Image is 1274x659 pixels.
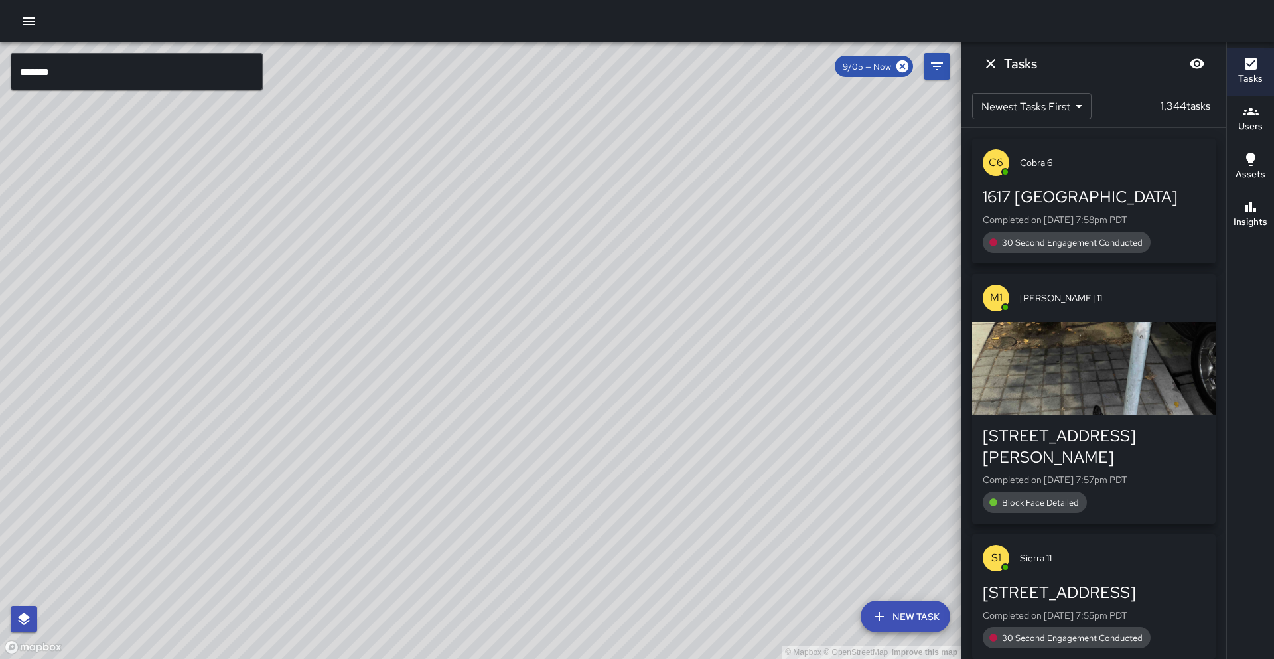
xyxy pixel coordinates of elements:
[924,53,950,80] button: Filters
[972,274,1216,524] button: M1[PERSON_NAME] 11[STREET_ADDRESS][PERSON_NAME]Completed on [DATE] 7:57pm PDTBlock Face Detailed
[1234,215,1267,230] h6: Insights
[994,497,1087,508] span: Block Face Detailed
[983,425,1205,468] div: [STREET_ADDRESS][PERSON_NAME]
[989,155,1003,171] p: C6
[1227,48,1274,96] button: Tasks
[983,213,1205,226] p: Completed on [DATE] 7:58pm PDT
[994,237,1151,248] span: 30 Second Engagement Conducted
[1236,167,1265,182] h6: Assets
[972,93,1092,119] div: Newest Tasks First
[1020,551,1205,565] span: Sierra 11
[972,534,1216,659] button: S1Sierra 11[STREET_ADDRESS]Completed on [DATE] 7:55pm PDT30 Second Engagement Conducted
[1227,143,1274,191] button: Assets
[994,632,1151,644] span: 30 Second Engagement Conducted
[1020,291,1205,305] span: [PERSON_NAME] 11
[835,56,913,77] div: 9/05 — Now
[983,186,1205,208] div: 1617 [GEOGRAPHIC_DATA]
[983,582,1205,603] div: [STREET_ADDRESS]
[977,50,1004,77] button: Dismiss
[1004,53,1037,74] h6: Tasks
[1227,96,1274,143] button: Users
[1227,191,1274,239] button: Insights
[990,290,1003,306] p: M1
[972,139,1216,263] button: C6Cobra 61617 [GEOGRAPHIC_DATA]Completed on [DATE] 7:58pm PDT30 Second Engagement Conducted
[1155,98,1216,114] p: 1,344 tasks
[861,601,950,632] button: New Task
[983,473,1205,486] p: Completed on [DATE] 7:57pm PDT
[983,609,1205,622] p: Completed on [DATE] 7:55pm PDT
[1020,156,1205,169] span: Cobra 6
[991,550,1001,566] p: S1
[835,61,899,72] span: 9/05 — Now
[1184,50,1210,77] button: Blur
[1238,119,1263,134] h6: Users
[1238,72,1263,86] h6: Tasks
